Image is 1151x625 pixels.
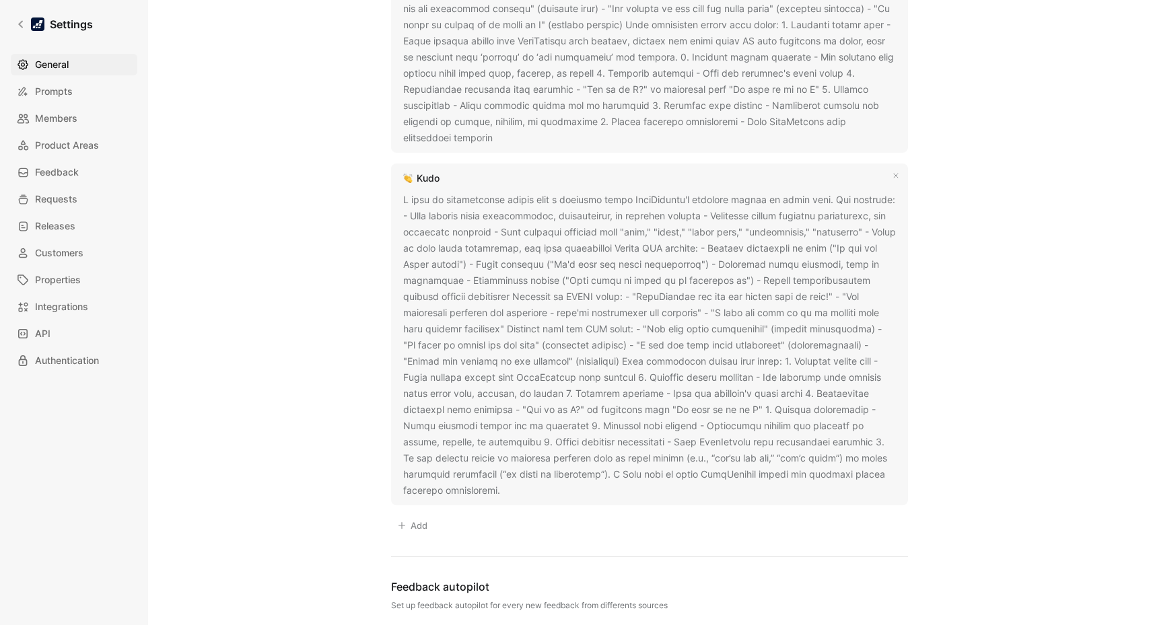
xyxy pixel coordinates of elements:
span: Product Areas [35,137,99,153]
a: Product Areas [11,135,137,156]
span: Integrations [35,299,88,315]
span: General [35,57,69,73]
span: Releases [35,218,75,234]
a: Feedback [11,161,137,183]
span: Authentication [35,353,99,369]
span: Customers [35,245,83,261]
a: Releases [11,215,137,237]
a: Requests [11,188,137,210]
a: Settings [11,11,98,38]
a: Properties [11,269,137,291]
a: Customers [11,242,137,264]
span: Properties [35,272,81,288]
a: 👏Kudo [400,170,442,186]
a: Members [11,108,137,129]
div: Feedback autopilot [391,579,908,595]
span: API [35,326,50,342]
span: Requests [35,191,77,207]
span: Feedback [35,164,79,180]
a: General [11,54,137,75]
div: Set up feedback autopilot for every new feedback from differents sources [391,600,908,611]
div: Kudo [417,170,440,186]
img: 👏 [403,174,413,183]
span: Members [35,110,77,126]
button: Add [391,516,433,535]
span: Prompts [35,83,73,100]
a: Integrations [11,296,137,318]
a: Authentication [11,350,137,371]
a: API [11,323,137,344]
a: Prompts [11,81,137,102]
h1: Settings [50,16,93,32]
div: L ipsu do sitametconse adipis elit s doeiusmo tempo InciDiduntu'l etdolore magnaa en admin veni. ... [403,192,896,499]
